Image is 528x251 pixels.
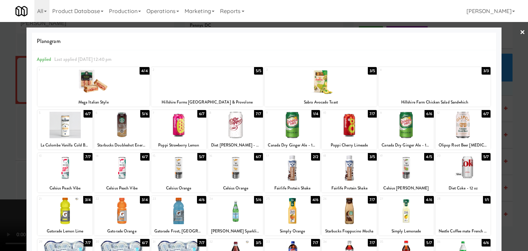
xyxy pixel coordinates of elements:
div: Poppi Cherry Limeade [323,141,376,150]
div: 23 [153,196,179,202]
div: 43/3Hillshire Farm Chicken Salad Sandwhich [378,67,491,107]
div: 7 [153,110,179,116]
div: Starbucks Frappucino Mocha [322,227,377,236]
div: 25 [266,196,292,202]
div: Celsius Peach Vibe [94,184,149,193]
div: 6/7 [140,153,149,161]
span: Planogram [37,36,491,46]
div: 4/6 [311,196,320,204]
div: [PERSON_NAME] Sparkling [208,227,263,236]
div: 11 [380,110,406,116]
div: 9 [266,110,292,116]
div: 33/5Sabra Avocado Toast [265,67,377,107]
div: 65/6Starbucks Doubleshot Energy Caffe Mocha [94,110,149,150]
div: Gatorade Orange [94,227,149,236]
div: 33 [266,239,292,245]
div: 22 [96,196,122,202]
div: 183/5Fairlife Protein Shake [322,153,377,193]
div: 1/1 [483,196,491,204]
div: Fairlife Protein Shake [265,184,320,193]
div: 7/7 [197,239,206,247]
div: Hillshire Farm Chicken Salad Sandwhich [379,98,489,107]
div: Hillshire Farm Chicken Salad Sandwhich [378,98,491,107]
div: 87/7Diet [PERSON_NAME] - 12 oz Cans [208,110,263,150]
div: 3/5 [368,153,377,161]
div: Simply Lemonade [378,227,433,236]
div: 30 [96,239,122,245]
div: 15 [153,153,179,159]
div: Gatorade Lemon Lime [38,227,91,236]
div: 4/6 [197,196,206,204]
div: Olipop Root Beer [MEDICAL_DATA] Soda [437,141,489,150]
div: Diet Coke - 12 oz [436,184,491,193]
div: 1/4 [311,110,320,118]
div: 3/3 [482,67,491,75]
div: 7/7 [84,239,92,247]
div: Poppi Strawberry Lemon [151,141,206,150]
div: 18 [323,153,349,159]
div: Gatorade Lemon Lime [37,227,92,236]
div: La Colombe Vanilla Cold Brew Coffee [37,141,92,150]
div: 6/6 [482,239,491,247]
div: 7/7 [311,239,320,247]
div: Nestle Coffee mate French Vanilla Liquid Coffee [PERSON_NAME] [436,227,491,236]
div: 36 [437,239,463,245]
div: 3/4 [140,196,149,204]
div: [PERSON_NAME] Sparkling [209,227,262,236]
div: Canada Dry Ginger Ale - 12 oz [266,141,319,150]
div: 14 [96,153,122,159]
div: 14/4Mega Italian Style [37,67,150,107]
div: Starbucks Doubleshot Energy Caffe Mocha [95,141,148,150]
div: Poppi Strawberry Lemon [152,141,205,150]
div: 2 [153,67,207,73]
div: 3 [266,67,321,73]
div: Celsius Peach Vibe [37,184,92,193]
div: 6 [96,110,122,116]
div: 4 [380,67,434,73]
div: Diet Coke - 12 oz [437,184,489,193]
div: Mega Italian Style [37,98,150,107]
div: Gatorade Frost, [GEOGRAPHIC_DATA] [151,227,206,236]
div: 5/5 [254,67,263,75]
div: Simply Orange [266,227,319,236]
div: 10 [323,110,349,116]
div: 27 [380,196,406,202]
div: 7/7 [368,110,377,118]
div: 194/5Celsius [PERSON_NAME] [378,153,433,193]
div: Hillshire Farms [GEOGRAPHIC_DATA] & Provolone [151,98,263,107]
div: Canada Dry Ginger Ale - 12 oz [378,141,433,150]
div: 4/5 [424,153,433,161]
div: 3/4 [83,196,92,204]
div: 91/4Canada Dry Ginger Ale - 12 oz [265,110,320,150]
div: 172/2Fairlife Protein Shake [265,153,320,193]
div: Poppi Cherry Limeade [322,141,377,150]
div: 6/7 [482,110,491,118]
div: 223/4Gatorade Orange [94,196,149,236]
div: Gatorade Orange [95,227,148,236]
div: Celsius Orange [151,184,206,193]
div: 5/7 [425,239,433,247]
div: Starbucks Doubleshot Energy Caffe Mocha [94,141,149,150]
div: Sabra Avocado Toast [266,98,376,107]
div: Celsius [PERSON_NAME] [378,184,433,193]
div: 21 [39,196,65,202]
div: 26 [323,196,349,202]
div: 35 [380,239,406,245]
div: 17 [266,153,292,159]
div: Celsius [PERSON_NAME] [379,184,432,193]
div: La Colombe Vanilla Cold Brew Coffee [38,141,91,150]
div: Celsius Peach Vibe [95,184,148,193]
div: 12 [437,110,463,116]
div: 7/7 [368,239,377,247]
div: Fairlife Protein Shake [323,184,376,193]
div: 126/7Olipop Root Beer [MEDICAL_DATA] Soda [436,110,491,150]
div: Mega Italian Style [38,98,148,107]
div: 25/5Hillshire Farms [GEOGRAPHIC_DATA] & Provolone [151,67,263,107]
div: 5/7 [482,153,491,161]
div: 6/7 [140,239,149,247]
div: 155/7Celsius Orange [151,153,206,193]
span: Applied [37,56,52,63]
div: Celsius Orange [152,184,205,193]
div: 5 [39,110,65,116]
div: Canada Dry Ginger Ale - 12 oz [265,141,320,150]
